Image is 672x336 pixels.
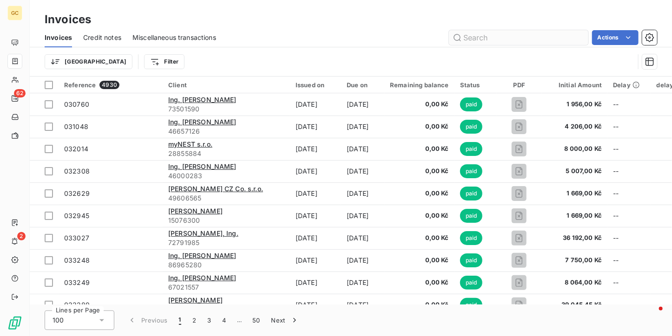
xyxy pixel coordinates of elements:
[347,81,379,89] div: Due on
[290,205,341,227] td: [DATE]
[390,122,449,131] span: 0,00 Kč
[64,212,89,220] span: 032945
[64,189,90,197] span: 032629
[168,207,223,215] span: [PERSON_NAME]
[460,231,483,245] span: paid
[122,310,173,330] button: Previous
[17,232,26,240] span: 2
[390,278,449,287] span: 0,00 Kč
[341,294,384,316] td: [DATE]
[83,33,121,42] span: Credit notes
[202,310,217,330] button: 3
[341,205,384,227] td: [DATE]
[45,11,91,28] h3: Invoices
[390,211,449,220] span: 0,00 Kč
[290,93,341,116] td: [DATE]
[390,81,449,89] div: Remaining balance
[547,278,602,287] span: 8 064,00 Kč
[64,301,90,309] span: 033289
[341,182,384,205] td: [DATE]
[168,216,284,225] span: 15076300
[607,227,651,249] td: --
[460,209,483,223] span: paid
[607,271,651,294] td: --
[460,298,483,312] span: paid
[296,81,336,89] div: Issued on
[341,271,384,294] td: [DATE]
[168,127,284,136] span: 46657126
[290,294,341,316] td: [DATE]
[460,253,483,267] span: paid
[613,81,646,89] div: Delay
[607,294,651,316] td: --
[390,300,449,310] span: 0,00 Kč
[341,138,384,160] td: [DATE]
[547,122,602,131] span: 4 206,00 Kč
[247,310,266,330] button: 50
[547,100,602,109] span: 1 956,00 Kč
[232,313,247,328] span: …
[168,296,223,304] span: [PERSON_NAME]
[290,160,341,182] td: [DATE]
[547,81,602,89] div: Initial Amount
[390,189,449,198] span: 0,00 Kč
[179,316,181,325] span: 1
[547,144,602,154] span: 8 000,00 Kč
[168,162,237,170] span: Ing. [PERSON_NAME]
[64,100,89,108] span: 030760
[547,189,602,198] span: 1 669,00 Kč
[168,140,212,148] span: myNEST s.r.o.
[290,271,341,294] td: [DATE]
[266,310,305,330] button: Next
[64,145,88,153] span: 032014
[460,142,483,156] span: paid
[132,33,216,42] span: Miscellaneous transactions
[592,30,639,45] button: Actions
[607,182,651,205] td: --
[53,316,64,325] span: 100
[547,211,602,220] span: 1 669,00 Kč
[64,278,90,286] span: 033249
[547,167,602,176] span: 5 007,00 Kč
[390,167,449,176] span: 0,00 Kč
[341,249,384,271] td: [DATE]
[168,283,284,292] span: 67021557
[460,187,483,200] span: paid
[341,116,384,138] td: [DATE]
[168,185,263,193] span: [PERSON_NAME] CZ Co. s.r.o.
[607,138,651,160] td: --
[64,123,88,130] span: 031048
[168,194,284,203] span: 49606565
[168,118,237,126] span: Ing. [PERSON_NAME]
[144,54,184,69] button: Filter
[64,167,90,175] span: 032308
[168,81,284,89] div: Client
[341,160,384,182] td: [DATE]
[45,54,132,69] button: [GEOGRAPHIC_DATA]
[290,227,341,249] td: [DATE]
[460,97,483,111] span: paid
[168,229,238,237] span: [PERSON_NAME], Ing.
[168,96,237,103] span: Ing. [PERSON_NAME]
[390,144,449,154] span: 0,00 Kč
[460,81,491,89] div: Status
[341,227,384,249] td: [DATE]
[64,234,89,242] span: 033027
[168,149,284,158] span: 28855884
[390,233,449,243] span: 0,00 Kč
[607,205,651,227] td: --
[460,276,483,290] span: paid
[460,120,483,134] span: paid
[341,93,384,116] td: [DATE]
[607,116,651,138] td: --
[14,89,26,97] span: 62
[187,310,202,330] button: 2
[64,256,90,264] span: 033248
[547,256,602,265] span: 7 750,00 Kč
[168,260,284,270] span: 86965280
[173,310,187,330] button: 1
[502,81,536,89] div: PDF
[390,100,449,109] span: 0,00 Kč
[64,81,96,89] span: Reference
[547,300,602,310] span: 39 045,45 Kč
